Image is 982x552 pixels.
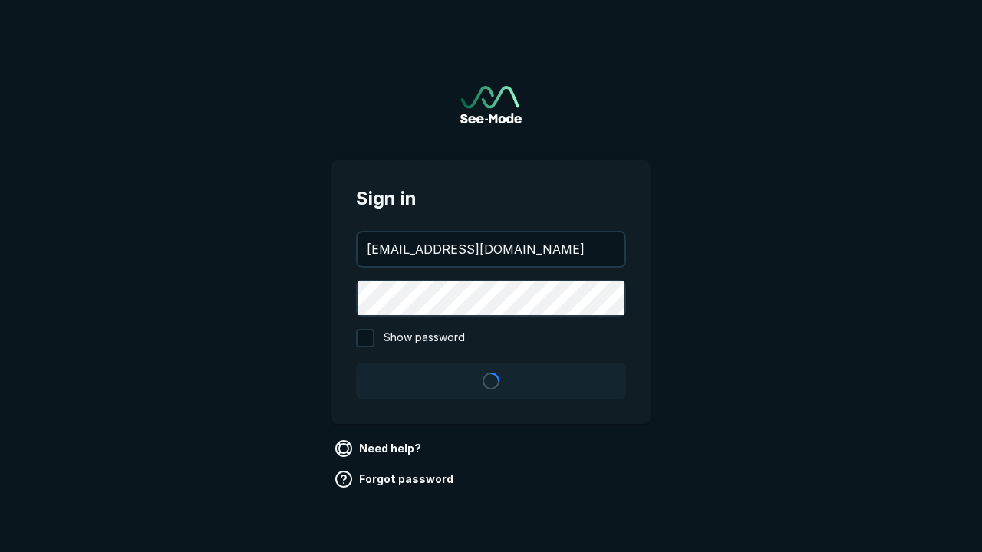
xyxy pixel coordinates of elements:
a: Need help? [331,436,427,461]
img: See-Mode Logo [460,86,522,123]
span: Sign in [356,185,626,212]
a: Forgot password [331,467,460,491]
a: Go to sign in [460,86,522,123]
span: Show password [384,329,465,347]
input: your@email.com [358,232,624,266]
